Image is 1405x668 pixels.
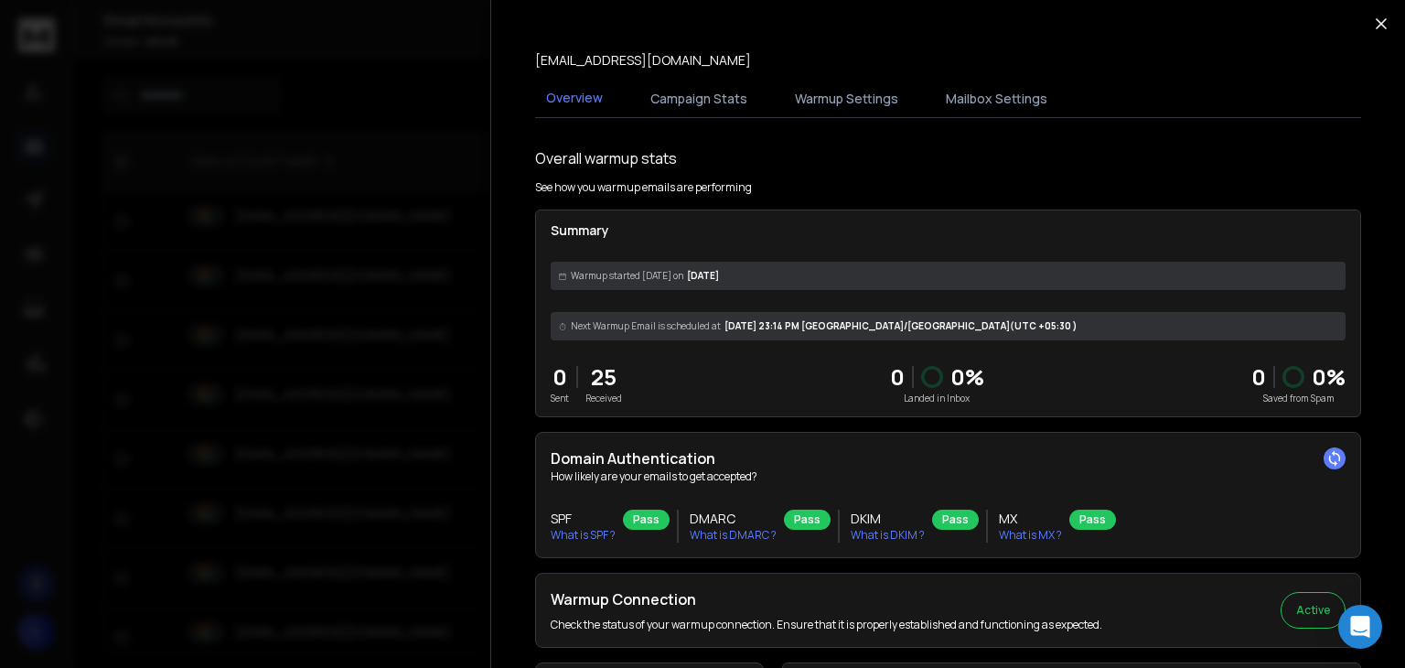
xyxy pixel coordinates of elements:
[571,269,683,283] span: Warmup started [DATE] on
[1069,510,1116,530] div: Pass
[551,588,1102,610] h2: Warmup Connection
[932,510,979,530] div: Pass
[999,528,1062,543] p: What is MX ?
[1312,362,1346,392] p: 0 %
[890,362,905,392] p: 0
[535,147,677,169] h1: Overall warmup stats
[571,319,721,333] span: Next Warmup Email is scheduled at
[639,79,758,119] button: Campaign Stats
[551,221,1346,240] p: Summary
[1251,361,1266,392] strong: 0
[551,392,569,405] p: Sent
[551,469,1346,484] p: How likely are your emails to get accepted?
[623,510,670,530] div: Pass
[950,362,984,392] p: 0 %
[551,528,616,543] p: What is SPF ?
[551,262,1346,290] div: [DATE]
[890,392,984,405] p: Landed in Inbox
[535,180,752,195] p: See how you warmup emails are performing
[551,618,1102,632] p: Check the status of your warmup connection. Ensure that it is properly established and functionin...
[784,79,909,119] button: Warmup Settings
[1251,392,1346,405] p: Saved from Spam
[784,510,831,530] div: Pass
[999,510,1062,528] h3: MX
[535,78,614,120] button: Overview
[1281,592,1346,629] button: Active
[585,392,622,405] p: Received
[551,362,569,392] p: 0
[1338,605,1382,649] div: Open Intercom Messenger
[551,447,1346,469] h2: Domain Authentication
[585,362,622,392] p: 25
[690,510,777,528] h3: DMARC
[535,51,751,70] p: [EMAIL_ADDRESS][DOMAIN_NAME]
[935,79,1058,119] button: Mailbox Settings
[690,528,777,543] p: What is DMARC ?
[551,510,616,528] h3: SPF
[851,528,925,543] p: What is DKIM ?
[551,312,1346,340] div: [DATE] 23:14 PM [GEOGRAPHIC_DATA]/[GEOGRAPHIC_DATA] (UTC +05:30 )
[851,510,925,528] h3: DKIM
